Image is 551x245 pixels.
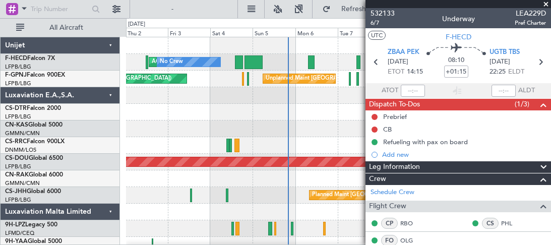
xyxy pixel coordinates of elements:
[333,6,375,13] span: Refresh
[5,122,28,128] span: CN-KAS
[489,67,506,77] span: 22:25
[5,146,36,154] a: DNMM/LOS
[5,63,31,71] a: LFPB/LBG
[5,105,61,111] a: CS-DTRFalcon 2000
[5,80,31,87] a: LFPB/LBG
[31,2,89,17] input: Trip Number
[371,19,395,27] span: 6/7
[383,138,468,146] div: Refueling with pax on board
[482,218,499,229] div: CS
[295,28,338,37] div: Mon 6
[388,67,404,77] span: ETOT
[5,122,63,128] a: CN-KASGlobal 5000
[401,85,425,97] input: --:--
[5,172,63,178] a: CN-RAKGlobal 6000
[152,54,258,70] div: AOG Maint Paris ([GEOGRAPHIC_DATA])
[5,72,65,78] a: F-GPNJFalcon 900EX
[518,86,535,96] span: ALDT
[5,229,34,237] a: LFMD/CEQ
[5,105,27,111] span: CS-DTR
[338,28,380,37] div: Tue 7
[382,150,546,159] div: Add new
[371,8,395,19] span: 532133
[442,14,475,24] div: Underway
[168,28,210,37] div: Fri 3
[5,155,29,161] span: CS-DOU
[515,99,529,109] span: (1/3)
[5,155,63,161] a: CS-DOUGlobal 6500
[515,19,546,27] span: Pref Charter
[489,57,510,67] span: [DATE]
[5,238,28,244] span: 9H-YAA
[369,201,406,212] span: Flight Crew
[5,163,31,170] a: LFPB/LBG
[501,219,524,228] a: PHL
[381,218,398,229] div: CP
[266,71,432,86] div: Unplanned Maint [GEOGRAPHIC_DATA] ([GEOGRAPHIC_DATA])
[253,28,295,37] div: Sun 5
[508,67,524,77] span: ELDT
[400,236,423,245] a: OLG
[489,47,520,57] span: UGTB TBS
[5,196,31,204] a: LFPB/LBG
[26,24,106,31] span: All Aircraft
[126,28,168,37] div: Thu 2
[5,179,40,187] a: GMMN/CMN
[5,222,25,228] span: 9H-LPZ
[382,86,398,96] span: ATOT
[388,47,419,57] span: ZBAA PEK
[5,189,61,195] a: CS-JHHGlobal 6000
[383,112,407,121] div: Prebrief
[383,125,392,134] div: CB
[446,32,471,42] span: F-HECD
[5,139,27,145] span: CS-RRC
[448,55,464,66] span: 08:10
[5,222,57,228] a: 9H-LPZLegacy 500
[5,72,27,78] span: F-GPNJ
[318,1,378,17] button: Refresh
[5,113,31,120] a: LFPB/LBG
[128,20,145,29] div: [DATE]
[400,219,423,228] a: RBO
[5,189,27,195] span: CS-JHH
[5,238,62,244] a: 9H-YAAGlobal 5000
[369,99,420,110] span: Dispatch To-Dos
[5,172,29,178] span: CN-RAK
[515,8,546,19] span: LEA229D
[312,188,471,203] div: Planned Maint [GEOGRAPHIC_DATA] ([GEOGRAPHIC_DATA])
[388,57,408,67] span: [DATE]
[369,161,420,173] span: Leg Information
[407,67,423,77] span: 14:15
[210,28,253,37] div: Sat 4
[5,55,27,62] span: F-HECD
[5,139,65,145] a: CS-RRCFalcon 900LX
[11,20,109,36] button: All Aircraft
[371,188,414,198] a: Schedule Crew
[160,54,183,70] div: No Crew
[368,31,386,40] button: UTC
[5,55,55,62] a: F-HECDFalcon 7X
[5,130,40,137] a: GMMN/CMN
[369,173,386,185] span: Crew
